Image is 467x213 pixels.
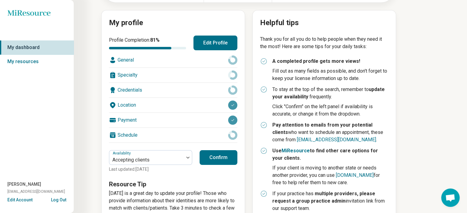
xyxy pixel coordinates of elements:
[272,148,378,161] strong: Use to find other care options for your clients.
[113,151,132,155] label: Availability
[441,188,460,207] div: Open chat
[193,36,237,50] button: Edit Profile
[51,197,66,202] button: Log Out
[109,128,237,143] div: Schedule
[109,98,237,112] div: Location
[109,53,237,67] div: General
[272,191,375,204] strong: multiple providers, please request a group practice admin
[109,180,237,188] h3: Resource Tip
[109,83,237,97] div: Credentials
[7,197,33,203] button: Edit Account
[272,190,388,212] p: If your practice has invitation link from our support team.
[109,36,186,49] div: Profile Completion:
[200,150,237,165] button: Confirm
[7,189,65,194] span: [EMAIL_ADDRESS][DOMAIN_NAME]
[260,36,388,50] p: Thank you for all you do to help people when they need it the most! Here are some tips for your d...
[7,181,41,188] span: [PERSON_NAME]
[272,103,388,118] p: Click "Confirm" on the left panel if availability is accurate, or change it from the dropdown.
[109,18,237,28] h2: My profile
[297,137,376,143] a: [EMAIL_ADDRESS][DOMAIN_NAME]
[282,148,310,154] a: MiResource
[272,121,388,143] p: who want to schedule an appointment, these come from .
[272,164,388,186] p: If your client is moving to another state or needs another provider, you can use for free to help...
[272,86,385,100] strong: update your availability
[260,18,388,28] h2: Helpful tips
[272,58,360,64] strong: A completed profile gets more views!
[272,86,388,101] p: To stay at the top of the search, remember to frequently.
[109,166,192,173] p: Last updated: [DATE]
[272,122,372,135] strong: Pay attention to emails from your potential clients
[109,113,237,127] div: Payment
[336,172,374,178] a: [DOMAIN_NAME]
[109,68,237,82] div: Specialty
[272,67,388,82] p: Fill out as many fields as possible, and don't forget to keep your license information up to date.
[150,37,160,43] span: 81 %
